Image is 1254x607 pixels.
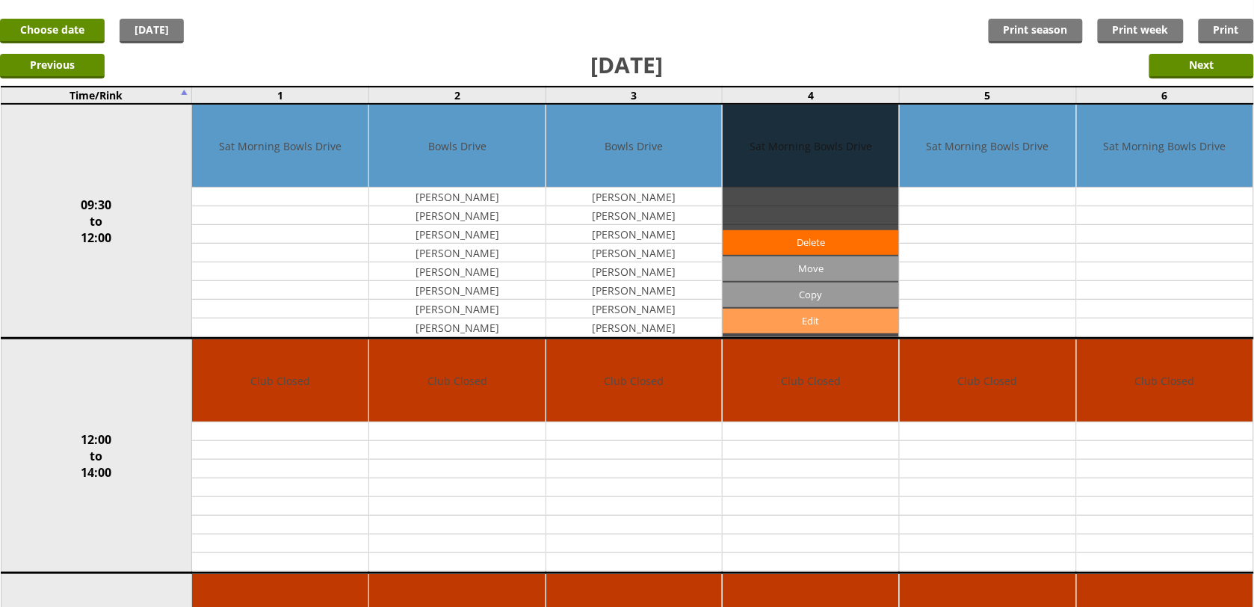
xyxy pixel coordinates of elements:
[1,339,192,573] td: 12:00 to 14:00
[546,339,723,422] td: Club Closed
[546,206,723,225] td: [PERSON_NAME]
[192,105,368,188] td: Sat Morning Bowls Drive
[192,87,369,104] td: 1
[1076,87,1253,104] td: 6
[1,104,192,339] td: 09:30 to 12:00
[723,87,900,104] td: 4
[723,230,899,255] a: Delete
[546,244,723,262] td: [PERSON_NAME]
[1,87,192,104] td: Time/Rink
[1098,19,1184,43] a: Print week
[546,87,723,104] td: 3
[723,283,899,307] input: Copy
[369,318,546,337] td: [PERSON_NAME]
[900,87,1077,104] td: 5
[369,87,546,104] td: 2
[546,300,723,318] td: [PERSON_NAME]
[369,339,546,422] td: Club Closed
[546,225,723,244] td: [PERSON_NAME]
[723,339,899,422] td: Club Closed
[369,188,546,206] td: [PERSON_NAME]
[546,281,723,300] td: [PERSON_NAME]
[369,300,546,318] td: [PERSON_NAME]
[546,105,723,188] td: Bowls Drive
[1077,105,1253,188] td: Sat Morning Bowls Drive
[546,188,723,206] td: [PERSON_NAME]
[369,105,546,188] td: Bowls Drive
[546,318,723,337] td: [PERSON_NAME]
[989,19,1083,43] a: Print season
[1199,19,1254,43] a: Print
[369,262,546,281] td: [PERSON_NAME]
[1149,54,1254,78] input: Next
[900,105,1076,188] td: Sat Morning Bowls Drive
[1077,339,1253,422] td: Club Closed
[723,256,899,281] input: Move
[900,339,1076,422] td: Club Closed
[723,309,899,333] a: Edit
[369,206,546,225] td: [PERSON_NAME]
[369,225,546,244] td: [PERSON_NAME]
[120,19,184,43] a: [DATE]
[369,244,546,262] td: [PERSON_NAME]
[192,339,368,422] td: Club Closed
[546,262,723,281] td: [PERSON_NAME]
[369,281,546,300] td: [PERSON_NAME]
